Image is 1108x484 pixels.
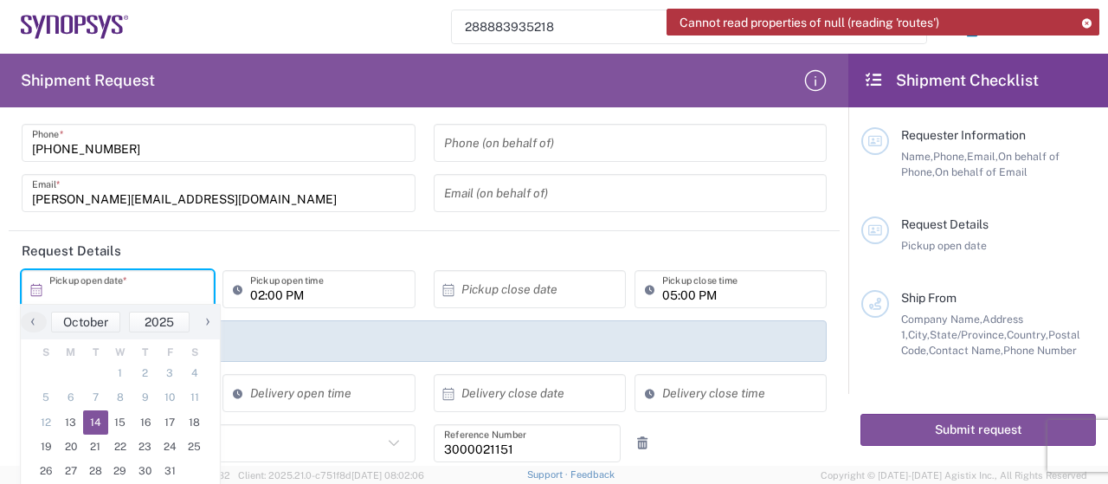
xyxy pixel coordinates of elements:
[83,344,108,361] th: weekday
[929,344,1003,357] span: Contact Name,
[83,385,108,410] span: 7
[182,435,207,459] span: 25
[158,344,183,361] th: weekday
[182,361,207,385] span: 4
[158,435,183,459] span: 24
[20,311,46,332] span: ‹
[570,469,615,480] a: Feedback
[22,242,121,260] h2: Request Details
[132,459,158,483] span: 30
[51,312,120,332] button: October
[680,15,939,30] span: Cannot read properties of null (reading 'routes')
[238,470,424,481] span: Client: 2025.21.0-c751f8d
[34,459,59,483] span: 26
[59,385,84,410] span: 6
[901,291,957,305] span: Ship From
[901,150,933,163] span: Name,
[83,459,108,483] span: 28
[59,344,84,361] th: weekday
[108,344,133,361] th: weekday
[21,312,220,332] bs-datepicker-navigation-view: ​ ​ ​
[182,385,207,410] span: 11
[59,435,84,459] span: 20
[930,328,1007,341] span: State/Province,
[132,361,158,385] span: 2
[935,165,1027,178] span: On behalf of Email
[108,361,133,385] span: 1
[59,410,84,435] span: 13
[967,150,998,163] span: Email,
[452,10,900,43] input: Shipment, tracking or reference number
[132,385,158,410] span: 9
[132,435,158,459] span: 23
[158,410,183,435] span: 17
[21,312,47,332] button: ‹
[145,315,174,329] span: 2025
[901,217,989,231] span: Request Details
[132,344,158,361] th: weekday
[195,311,221,332] span: ›
[108,385,133,410] span: 8
[901,313,982,326] span: Company Name,
[901,239,987,252] span: Pickup open date
[1003,344,1077,357] span: Phone Number
[901,128,1026,142] span: Requester Information
[860,414,1096,446] button: Submit request
[182,410,207,435] span: 18
[34,344,59,361] th: weekday
[933,150,967,163] span: Phone,
[59,459,84,483] span: 27
[158,385,183,410] span: 10
[132,410,158,435] span: 16
[21,70,155,91] h2: Shipment Request
[864,70,1039,91] h2: Shipment Checklist
[83,410,108,435] span: 14
[158,361,183,385] span: 3
[108,459,133,483] span: 29
[1007,328,1048,341] span: Country,
[351,470,424,481] span: [DATE] 08:02:06
[908,328,930,341] span: City,
[129,312,190,332] button: 2025
[34,410,59,435] span: 12
[527,469,570,480] a: Support
[182,344,207,361] th: weekday
[630,431,654,455] a: Remove Reference
[108,410,133,435] span: 15
[108,435,133,459] span: 22
[34,435,59,459] span: 19
[194,312,220,332] button: ›
[83,435,108,459] span: 21
[158,459,183,483] span: 31
[821,468,1087,483] span: Copyright © [DATE]-[DATE] Agistix Inc., All Rights Reserved
[63,315,108,329] span: October
[34,385,59,410] span: 5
